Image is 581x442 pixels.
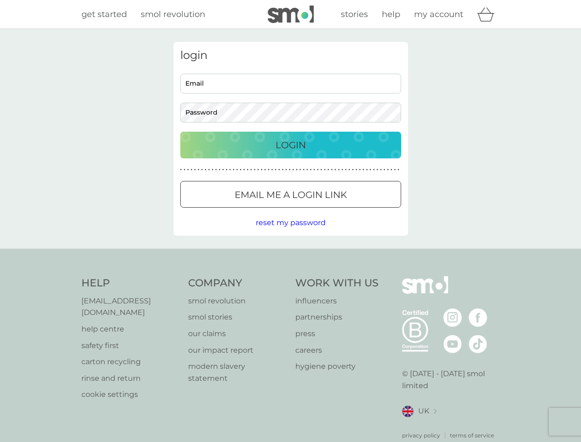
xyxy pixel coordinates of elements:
[369,168,371,172] p: ●
[380,168,382,172] p: ●
[295,311,379,323] p: partnerships
[188,311,286,323] p: smol stories
[295,361,379,372] a: hygiene poverty
[295,295,379,307] a: influencers
[324,168,326,172] p: ●
[366,168,368,172] p: ●
[215,168,217,172] p: ●
[233,168,235,172] p: ●
[256,218,326,227] span: reset my password
[362,168,364,172] p: ●
[243,168,245,172] p: ●
[188,328,286,340] p: our claims
[443,335,462,353] img: visit the smol Youtube page
[402,368,500,391] p: © [DATE] - [DATE] smol limited
[295,328,379,340] a: press
[321,168,322,172] p: ●
[271,168,273,172] p: ●
[373,168,375,172] p: ●
[359,168,361,172] p: ●
[198,168,200,172] p: ●
[391,168,392,172] p: ●
[184,168,185,172] p: ●
[235,187,347,202] p: Email me a login link
[257,168,259,172] p: ●
[250,168,252,172] p: ●
[434,409,437,414] img: select a new location
[268,6,314,23] img: smol
[188,276,286,291] h4: Company
[295,276,379,291] h4: Work With Us
[236,168,238,172] p: ●
[265,168,266,172] p: ●
[295,344,379,356] a: careers
[285,168,287,172] p: ●
[296,168,298,172] p: ●
[208,168,210,172] p: ●
[282,168,284,172] p: ●
[256,217,326,229] button: reset my password
[219,168,220,172] p: ●
[317,168,319,172] p: ●
[338,168,340,172] p: ●
[402,406,414,417] img: UK flag
[205,168,207,172] p: ●
[276,138,306,152] p: Login
[190,168,192,172] p: ●
[226,168,228,172] p: ●
[414,8,463,21] a: my account
[261,168,263,172] p: ●
[247,168,248,172] p: ●
[180,132,401,158] button: Login
[402,276,448,308] img: smol
[194,168,196,172] p: ●
[180,49,401,62] h3: login
[201,168,203,172] p: ●
[477,5,500,23] div: basket
[81,9,127,19] span: get started
[356,168,357,172] p: ●
[188,295,286,307] a: smol revolution
[377,168,379,172] p: ●
[187,168,189,172] p: ●
[81,356,179,368] a: carton recycling
[188,361,286,384] a: modern slavery statement
[141,8,205,21] a: smol revolution
[180,168,182,172] p: ●
[278,168,280,172] p: ●
[81,340,179,352] a: safety first
[352,168,354,172] p: ●
[414,9,463,19] span: my account
[180,181,401,208] button: Email me a login link
[341,9,368,19] span: stories
[402,431,440,440] a: privacy policy
[443,308,462,327] img: visit the smol Instagram page
[222,168,224,172] p: ●
[328,168,329,172] p: ●
[229,168,231,172] p: ●
[384,168,385,172] p: ●
[81,8,127,21] a: get started
[469,308,487,327] img: visit the smol Facebook page
[397,168,399,172] p: ●
[299,168,301,172] p: ●
[240,168,242,172] p: ●
[387,168,389,172] p: ●
[394,168,396,172] p: ●
[81,276,179,291] h4: Help
[418,405,429,417] span: UK
[81,323,179,335] a: help centre
[254,168,256,172] p: ●
[293,168,294,172] p: ●
[81,389,179,401] a: cookie settings
[349,168,351,172] p: ●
